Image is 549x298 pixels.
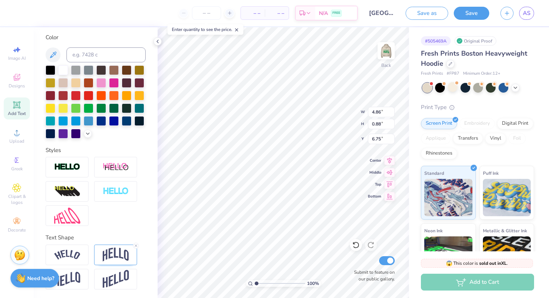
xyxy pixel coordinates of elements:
[497,118,533,129] div: Digital Print
[406,7,448,20] button: Save as
[421,103,534,112] div: Print Type
[463,71,500,77] span: Minimum Order: 12 +
[368,158,381,163] span: Center
[350,269,395,282] label: Submit to feature on our public gallery.
[424,227,443,235] span: Neon Ink
[103,162,129,172] img: Shadow
[4,193,30,205] span: Clipart & logos
[479,260,507,266] strong: sold out in XL
[54,250,80,260] img: Arc
[103,270,129,288] img: Rise
[11,166,23,172] span: Greek
[368,170,381,175] span: Middle
[421,133,451,144] div: Applique
[483,169,499,177] span: Puff Ink
[455,36,496,46] div: Original Proof
[453,133,483,144] div: Transfers
[421,148,457,159] div: Rhinestones
[519,7,534,20] a: AS
[485,133,506,144] div: Vinyl
[8,227,26,233] span: Decorate
[368,194,381,199] span: Bottom
[27,275,54,282] strong: Need help?
[424,179,472,216] img: Standard
[483,236,531,274] img: Metallic & Glitter Ink
[103,248,129,262] img: Arch
[424,236,472,274] img: Neon Ink
[168,24,244,35] div: Enter quantity to see the price.
[483,179,531,216] img: Puff Ink
[379,43,394,58] img: Back
[421,71,443,77] span: Fresh Prints
[46,233,146,242] div: Text Shape
[46,33,146,42] div: Color
[447,71,459,77] span: # FP87
[9,138,24,144] span: Upload
[54,163,80,171] img: Stroke
[421,36,451,46] div: # 505469A
[269,9,284,17] span: – –
[446,260,452,267] span: 😱
[332,10,340,16] span: FREE
[54,208,80,224] img: Free Distort
[319,9,328,17] span: N/A
[508,133,526,144] div: Foil
[8,111,26,117] span: Add Text
[523,9,530,18] span: AS
[46,146,146,155] div: Styles
[459,118,495,129] div: Embroidery
[307,280,319,287] span: 100 %
[9,83,25,89] span: Designs
[454,7,489,20] button: Save
[8,55,26,61] span: Image AI
[192,6,221,20] input: – –
[54,272,80,286] img: Flag
[54,186,80,198] img: 3d Illusion
[421,118,457,129] div: Screen Print
[66,47,146,62] input: e.g. 7428 c
[363,6,400,21] input: Untitled Design
[446,260,508,267] span: This color is .
[483,227,527,235] span: Metallic & Glitter Ink
[245,9,260,17] span: – –
[103,187,129,196] img: Negative Space
[424,169,444,177] span: Standard
[368,182,381,187] span: Top
[421,49,527,68] span: Fresh Prints Boston Heavyweight Hoodie
[381,62,391,69] div: Back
